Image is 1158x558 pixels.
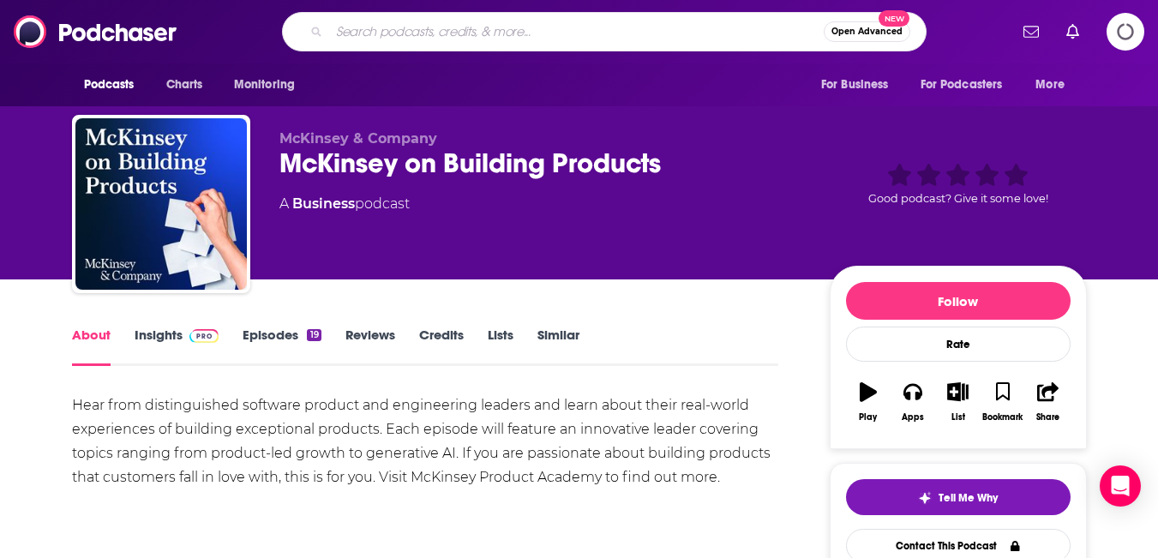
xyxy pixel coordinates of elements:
a: Credits [419,327,464,366]
span: Good podcast? Give it some love! [868,192,1048,205]
div: A podcast [279,194,410,214]
span: Monitoring [234,73,295,97]
button: Bookmark [981,371,1025,433]
a: Show notifications dropdown [1017,17,1046,46]
span: More [1035,73,1065,97]
a: Episodes19 [243,327,321,366]
a: Similar [537,327,579,366]
div: Apps [902,412,924,423]
button: Open AdvancedNew [824,21,910,42]
a: Show notifications dropdown [1059,17,1086,46]
a: Charts [155,69,213,101]
span: Tell Me Why [939,491,998,505]
button: open menu [222,69,317,101]
div: List [951,412,965,423]
span: New [879,10,909,27]
button: Share [1025,371,1070,433]
img: Podchaser Pro [189,329,219,343]
img: tell me why sparkle [918,491,932,505]
a: Business [292,195,355,212]
div: Bookmark [982,412,1023,423]
div: Good podcast? Give it some love! [830,130,1087,237]
div: 19 [307,329,321,341]
a: About [72,327,111,366]
div: Play [859,412,877,423]
span: Podcasts [84,73,135,97]
button: tell me why sparkleTell Me Why [846,479,1071,515]
button: List [935,371,980,433]
div: Hear from distinguished software product and engineering leaders and learn about their real-world... [72,393,779,489]
span: For Business [821,73,889,97]
button: Play [846,371,891,433]
img: McKinsey on Building Products [75,118,247,290]
div: Share [1036,412,1059,423]
span: For Podcasters [921,73,1003,97]
img: Podchaser - Follow, Share and Rate Podcasts [14,15,178,48]
button: open menu [809,69,910,101]
span: Charts [166,73,203,97]
button: Apps [891,371,935,433]
div: Rate [846,327,1071,362]
input: Search podcasts, credits, & more... [329,18,824,45]
a: Reviews [345,327,395,366]
span: Open Advanced [831,27,903,36]
span: Logging in [1107,13,1144,51]
a: Lists [488,327,513,366]
a: InsightsPodchaser Pro [135,327,219,366]
button: open menu [72,69,157,101]
button: Follow [846,282,1071,320]
span: McKinsey & Company [279,130,437,147]
button: open menu [909,69,1028,101]
div: Search podcasts, credits, & more... [282,12,927,51]
button: open menu [1023,69,1086,101]
div: Open Intercom Messenger [1100,465,1141,507]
